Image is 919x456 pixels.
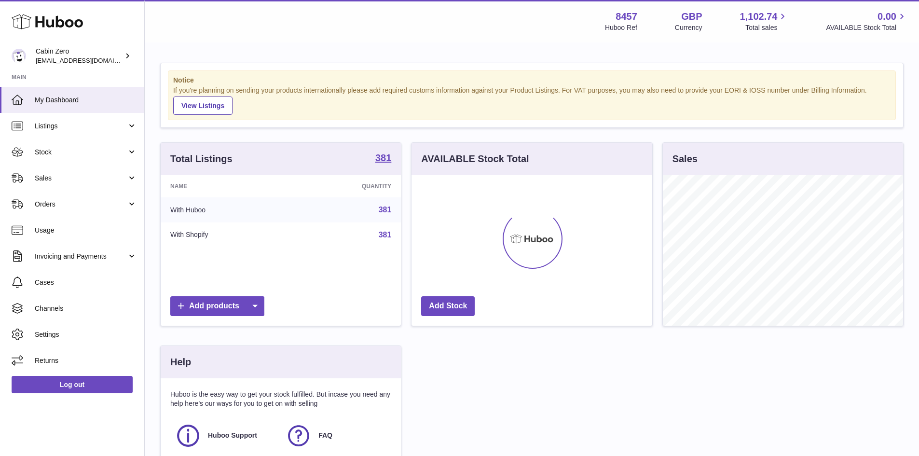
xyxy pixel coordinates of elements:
a: 381 [379,206,392,214]
a: 0.00 AVAILABLE Stock Total [826,10,907,32]
strong: 8457 [616,10,637,23]
p: Huboo is the easy way to get your stock fulfilled. But incase you need any help here's our ways f... [170,390,391,408]
th: Quantity [290,175,401,197]
span: Listings [35,122,127,131]
div: Huboo Ref [605,23,637,32]
h3: AVAILABLE Stock Total [421,152,529,166]
span: Huboo Support [208,431,257,440]
span: Total sales [745,23,788,32]
span: AVAILABLE Stock Total [826,23,907,32]
a: Add Stock [421,296,475,316]
span: My Dashboard [35,96,137,105]
span: Cases [35,278,137,287]
a: Add products [170,296,264,316]
span: [EMAIL_ADDRESS][DOMAIN_NAME] [36,56,142,64]
td: With Huboo [161,197,290,222]
a: 381 [375,153,391,165]
span: FAQ [318,431,332,440]
th: Name [161,175,290,197]
div: Cabin Zero [36,47,123,65]
span: Channels [35,304,137,313]
strong: Notice [173,76,891,85]
span: Orders [35,200,127,209]
span: Settings [35,330,137,339]
h3: Total Listings [170,152,233,166]
div: Currency [675,23,702,32]
img: internalAdmin-8457@internal.huboo.com [12,49,26,63]
strong: GBP [681,10,702,23]
strong: 381 [375,153,391,163]
a: 381 [379,231,392,239]
td: With Shopify [161,222,290,248]
a: Log out [12,376,133,393]
a: Huboo Support [175,423,276,449]
a: View Listings [173,97,233,115]
span: Usage [35,226,137,235]
span: Sales [35,174,127,183]
a: FAQ [286,423,386,449]
a: 1,102.74 Total sales [740,10,789,32]
h3: Help [170,356,191,369]
span: 1,102.74 [740,10,778,23]
span: Stock [35,148,127,157]
span: Invoicing and Payments [35,252,127,261]
span: Returns [35,356,137,365]
div: If you're planning on sending your products internationally please add required customs informati... [173,86,891,115]
span: 0.00 [878,10,896,23]
h3: Sales [672,152,698,166]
